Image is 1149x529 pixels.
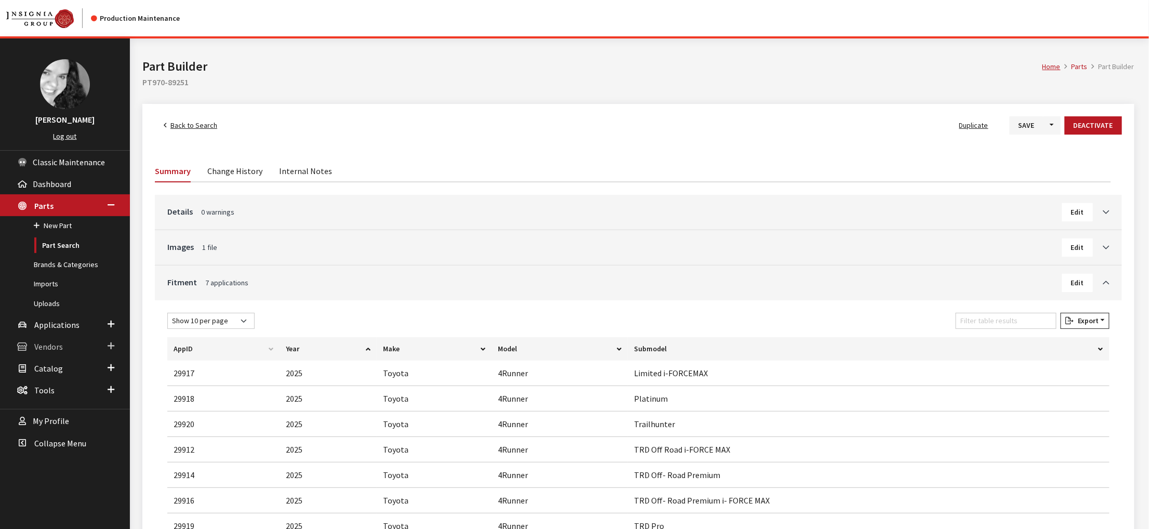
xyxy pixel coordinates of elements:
[167,205,1062,218] a: Details0 warnings
[34,320,80,330] span: Applications
[167,361,280,386] td: 29917
[492,361,628,386] td: 4Runner
[34,438,86,448] span: Collapse Menu
[205,278,248,287] span: 7 applications
[280,337,377,361] th: Year: activate to sort column ascending
[280,386,377,412] td: 2025
[280,361,377,386] td: 2025
[1062,274,1093,292] button: Edit Fitment
[956,313,1056,329] input: Filter table results
[377,462,492,488] td: Toyota
[91,13,180,24] div: Production Maintenance
[1074,316,1099,325] span: Export
[377,361,492,386] td: Toyota
[377,437,492,462] td: Toyota
[40,59,90,109] img: Khrystal Dorton
[1093,205,1110,218] a: Toggle Accordion
[34,363,63,374] span: Catalog
[6,8,91,28] a: Insignia Group logo
[1061,61,1088,72] li: Parts
[1071,278,1084,287] span: Edit
[280,462,377,488] td: 2025
[54,131,77,141] a: Log out
[377,488,492,513] td: Toyota
[377,337,492,361] th: Make: activate to sort column ascending
[492,488,628,513] td: 4Runner
[167,386,280,412] td: 29918
[377,412,492,437] td: Toyota
[1071,207,1084,217] span: Edit
[628,386,1110,412] td: Platinum
[628,337,1110,361] th: Submodel: activate to sort column ascending
[492,462,628,488] td: 4Runner
[142,57,1042,76] h1: Part Builder
[1088,61,1134,72] li: Part Builder
[167,437,280,462] td: 29912
[279,160,332,181] a: Internal Notes
[492,337,628,361] th: Model: activate to sort column ascending
[34,341,63,352] span: Vendors
[492,437,628,462] td: 4Runner
[167,462,280,488] td: 29914
[167,412,280,437] td: 29920
[628,361,1110,386] td: Limited i-FORCEMAX
[207,160,262,181] a: Change History
[1010,116,1044,135] button: Save
[202,243,217,252] span: 1 file
[1071,243,1084,252] span: Edit
[280,488,377,513] td: 2025
[167,488,280,513] td: 29916
[10,113,120,126] h3: [PERSON_NAME]
[1062,203,1093,221] button: Edit Details
[1065,116,1122,135] button: Deactivate
[1061,313,1110,329] button: Export
[6,9,74,28] img: Catalog Maintenance
[628,488,1110,513] td: TRD Off- Road Premium i- FORCE MAX
[142,76,1134,88] h2: PT970-89251
[377,386,492,412] td: Toyota
[167,337,280,361] th: AppID: activate to sort column ascending
[201,207,234,217] span: 0 warnings
[34,201,54,211] span: Parts
[1093,241,1110,253] a: Toggle Accordion
[959,121,988,130] span: Duplicate
[1093,276,1110,288] a: Toggle Accordion
[33,179,71,189] span: Dashboard
[167,276,1062,288] a: Fitment7 applications
[155,116,226,135] a: Back to Search
[34,385,55,395] span: Tools
[167,241,1062,253] a: Images1 file
[280,412,377,437] td: 2025
[492,386,628,412] td: 4Runner
[33,157,105,167] span: Classic Maintenance
[280,437,377,462] td: 2025
[628,412,1110,437] td: Trailhunter
[628,437,1110,462] td: TRD Off Road i-FORCE MAX
[492,412,628,437] td: 4Runner
[170,121,217,130] span: Back to Search
[1062,239,1093,257] button: Edit Images
[950,116,997,135] button: Duplicate
[33,416,69,427] span: My Profile
[155,160,191,182] a: Summary
[1042,62,1061,71] a: Home
[628,462,1110,488] td: TRD Off- Road Premium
